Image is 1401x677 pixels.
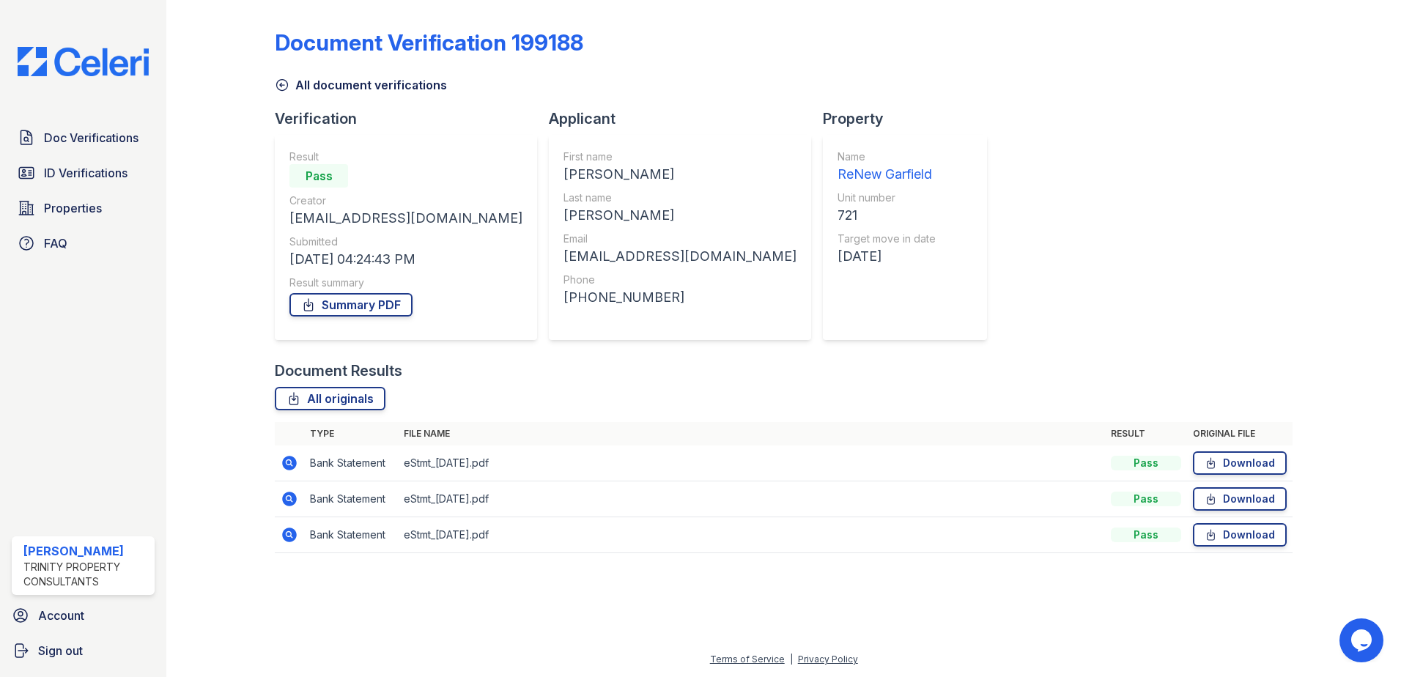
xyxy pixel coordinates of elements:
[38,642,83,659] span: Sign out
[1193,523,1287,547] a: Download
[838,164,936,185] div: ReNew Garfield
[304,517,398,553] td: Bank Statement
[1193,487,1287,511] a: Download
[275,360,402,381] div: Document Results
[289,234,522,249] div: Submitted
[710,654,785,665] a: Terms of Service
[398,445,1105,481] td: eStmt_[DATE].pdf
[289,193,522,208] div: Creator
[275,108,549,129] div: Verification
[38,607,84,624] span: Account
[275,76,447,94] a: All document verifications
[304,445,398,481] td: Bank Statement
[1105,422,1187,445] th: Result
[44,129,138,147] span: Doc Verifications
[790,654,793,665] div: |
[12,193,155,223] a: Properties
[289,293,413,317] a: Summary PDF
[6,601,160,630] a: Account
[1111,456,1181,470] div: Pass
[23,542,149,560] div: [PERSON_NAME]
[304,422,398,445] th: Type
[838,246,936,267] div: [DATE]
[44,234,67,252] span: FAQ
[12,229,155,258] a: FAQ
[798,654,858,665] a: Privacy Policy
[304,481,398,517] td: Bank Statement
[563,273,796,287] div: Phone
[6,636,160,665] a: Sign out
[289,249,522,270] div: [DATE] 04:24:43 PM
[12,123,155,152] a: Doc Verifications
[12,158,155,188] a: ID Verifications
[1111,492,1181,506] div: Pass
[289,275,522,290] div: Result summary
[289,149,522,164] div: Result
[563,190,796,205] div: Last name
[823,108,999,129] div: Property
[838,149,936,164] div: Name
[275,387,385,410] a: All originals
[398,517,1105,553] td: eStmt_[DATE].pdf
[6,47,160,76] img: CE_Logo_Blue-a8612792a0a2168367f1c8372b55b34899dd931a85d93a1a3d3e32e68fde9ad4.png
[1339,618,1386,662] iframe: chat widget
[563,149,796,164] div: First name
[563,246,796,267] div: [EMAIL_ADDRESS][DOMAIN_NAME]
[44,164,127,182] span: ID Verifications
[563,205,796,226] div: [PERSON_NAME]
[23,560,149,589] div: Trinity Property Consultants
[549,108,823,129] div: Applicant
[44,199,102,217] span: Properties
[563,287,796,308] div: [PHONE_NUMBER]
[275,29,583,56] div: Document Verification 199188
[838,205,936,226] div: 721
[398,481,1105,517] td: eStmt_[DATE].pdf
[563,164,796,185] div: [PERSON_NAME]
[563,232,796,246] div: Email
[289,208,522,229] div: [EMAIL_ADDRESS][DOMAIN_NAME]
[289,164,348,188] div: Pass
[1111,528,1181,542] div: Pass
[838,190,936,205] div: Unit number
[838,232,936,246] div: Target move in date
[1187,422,1293,445] th: Original file
[838,149,936,185] a: Name ReNew Garfield
[398,422,1105,445] th: File name
[1193,451,1287,475] a: Download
